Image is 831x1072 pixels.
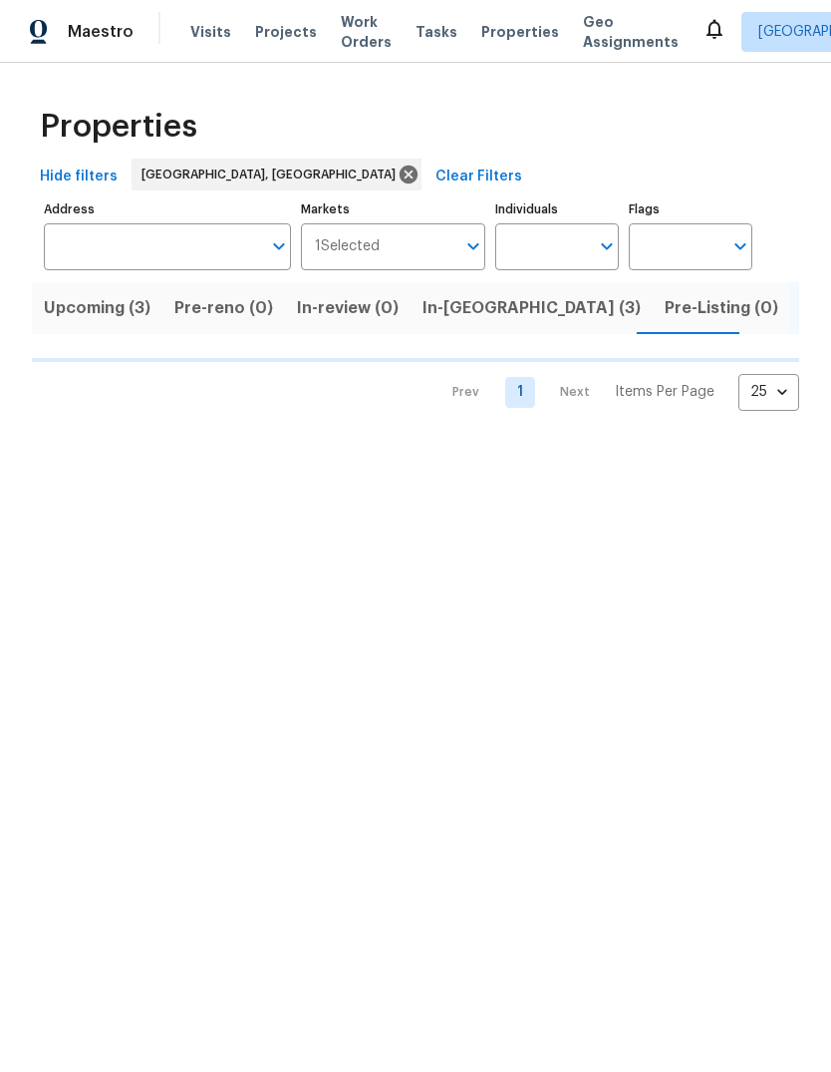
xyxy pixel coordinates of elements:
label: Flags [629,203,752,215]
span: 1 Selected [315,238,380,255]
span: Hide filters [40,165,118,189]
span: Maestro [68,22,134,42]
button: Hide filters [32,159,126,195]
button: Open [459,232,487,260]
span: Geo Assignments [583,12,679,52]
label: Address [44,203,291,215]
label: Individuals [495,203,619,215]
span: Visits [190,22,231,42]
a: Goto page 1 [505,377,535,408]
button: Open [593,232,621,260]
button: Open [726,232,754,260]
span: Properties [481,22,559,42]
span: Upcoming (3) [44,294,150,322]
span: Pre-reno (0) [174,294,273,322]
span: Pre-Listing (0) [665,294,778,322]
span: In-review (0) [297,294,399,322]
div: [GEOGRAPHIC_DATA], [GEOGRAPHIC_DATA] [132,159,421,190]
span: Projects [255,22,317,42]
button: Clear Filters [427,159,530,195]
label: Markets [301,203,486,215]
nav: Pagination Navigation [433,374,799,411]
p: Items Per Page [615,382,714,402]
button: Open [265,232,293,260]
div: 25 [738,366,799,418]
span: Clear Filters [435,165,522,189]
span: Tasks [415,25,457,39]
span: Properties [40,117,197,137]
span: Work Orders [341,12,392,52]
span: [GEOGRAPHIC_DATA], [GEOGRAPHIC_DATA] [141,165,404,184]
span: In-[GEOGRAPHIC_DATA] (3) [422,294,641,322]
